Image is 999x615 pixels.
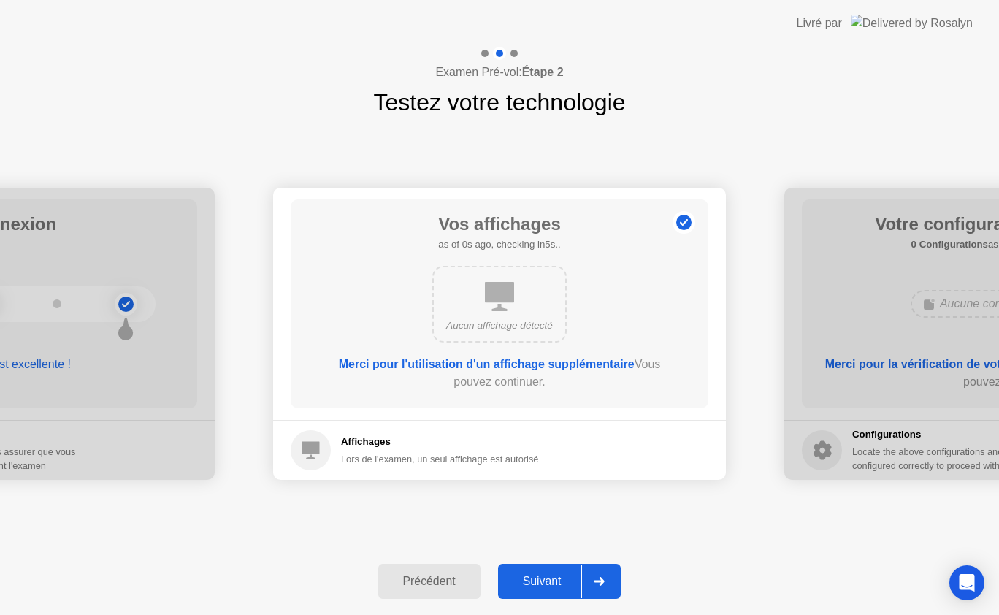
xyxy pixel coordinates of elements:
img: Delivered by Rosalyn [851,15,973,31]
div: Précédent [383,575,476,588]
div: Open Intercom Messenger [949,565,984,600]
div: Lors de l'examen, un seul affichage est autorisé [341,452,538,466]
h4: Examen Pré-vol: [435,64,563,81]
h5: as of 0s ago, checking in5s.. [438,237,561,252]
h5: Affichages [341,435,538,449]
h1: Testez votre technologie [373,85,625,120]
div: Suivant [502,575,582,588]
h1: Vos affichages [438,211,561,237]
button: Précédent [378,564,481,599]
b: Étape 2 [522,66,564,78]
div: Vous pouvez continuer. [332,356,667,391]
button: Suivant [498,564,621,599]
div: Aucun affichage détecté [445,318,554,333]
b: Merci pour l'utilisation d'un affichage supplémentaire [339,358,635,370]
div: Livré par [797,15,842,32]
